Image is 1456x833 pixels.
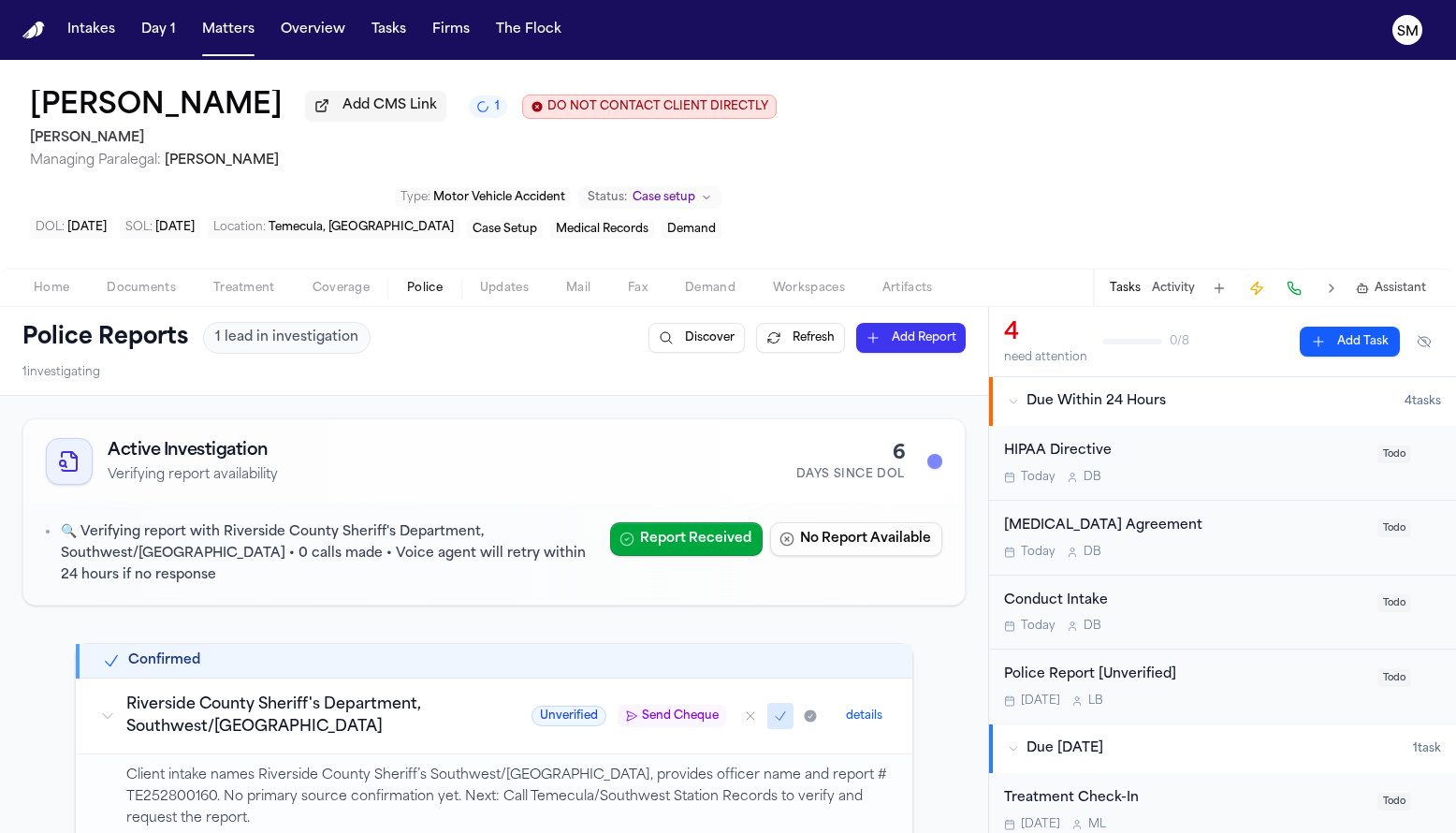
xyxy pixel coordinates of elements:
span: Due [DATE] [1026,739,1103,758]
span: L B [1088,694,1103,709]
span: 1 task [1413,741,1441,756]
button: Make a Call [1281,275,1307,301]
span: Unverified [531,706,606,726]
h2: Confirmed [128,651,200,670]
button: 1 active task [469,95,507,118]
button: Edit SOL: 2027-10-07 [120,216,200,239]
span: Send Cheque [642,709,719,723]
span: Today [1021,619,1056,634]
span: Todo [1377,446,1411,463]
button: Mark as no report [737,703,764,729]
button: Edit Type: Motor Vehicle Accident [395,188,571,207]
button: Edit Location: Temecula, CA [208,216,459,239]
span: Fax [628,281,648,296]
span: Todo [1377,594,1411,612]
div: 6 [796,441,905,467]
button: Edit service: Demand [662,220,721,239]
span: Case setup [633,190,695,205]
a: Intakes [60,13,123,47]
button: Add CMS Link [305,91,446,121]
p: Client intake names Riverside County Sheriff’s Southwest/[GEOGRAPHIC_DATA], provides officer name... [126,766,890,829]
span: [PERSON_NAME] [165,153,279,168]
button: Overview [273,13,353,47]
div: Open task: HIPAA Directive [989,426,1456,501]
h2: [PERSON_NAME] [30,127,777,150]
span: Add CMS Link [342,96,437,115]
button: Mark as received [797,703,823,729]
span: 4 task s [1405,394,1441,409]
p: 🔍 Verifying report with Riverside County Sheriff's Department, Southwest/[GEOGRAPHIC_DATA] • 0 ca... [61,522,595,586]
span: [DATE] [155,222,195,233]
span: Mail [566,281,590,296]
span: Due Within 24 Hours [1026,392,1166,411]
div: Conduct Intake [1004,591,1366,612]
a: Home [22,22,45,39]
p: Verifying report availability [108,466,278,485]
span: D B [1084,619,1101,634]
span: Today [1021,545,1056,560]
span: Temecula, [GEOGRAPHIC_DATA] [269,222,454,233]
button: Edit matter name [30,90,283,124]
span: 1 investigating [22,365,100,380]
span: Coverage [313,281,370,296]
span: Artifacts [882,281,933,296]
button: Add Task [1206,275,1232,301]
span: Today [1021,470,1056,485]
button: Due [DATE]1task [989,724,1456,773]
button: Edit service: Medical Records [550,220,654,239]
h1: Police Reports [22,323,188,353]
button: Refresh [756,323,845,353]
span: 0 / 8 [1170,334,1189,349]
span: D B [1084,470,1101,485]
button: Discover [648,323,745,353]
button: Tasks [364,13,414,47]
h1: [PERSON_NAME] [30,90,283,124]
span: Status: [588,190,627,205]
div: Open task: Conduct Intake [989,576,1456,650]
button: Create Immediate Task [1244,275,1270,301]
button: Report Received [610,522,763,556]
button: Due Within 24 Hours4tasks [989,377,1456,426]
span: Managing Paralegal: [30,153,161,168]
span: Assistant [1375,281,1426,296]
span: Home [34,281,69,296]
span: Todo [1377,519,1411,537]
button: Matters [195,13,262,47]
span: DOL : [36,222,65,233]
button: Firms [425,13,477,47]
button: Assistant [1356,281,1426,296]
span: Demand [667,224,716,235]
span: Updates [480,281,529,296]
img: Finch Logo [22,22,45,39]
button: The Flock [488,13,569,47]
span: Documents [107,281,176,296]
span: D B [1084,545,1101,560]
span: 1 lead in investigation [215,329,358,347]
button: Mark as confirmed [767,703,794,729]
span: [DATE] [1021,817,1060,832]
span: Motor Vehicle Accident [433,192,565,203]
button: Activity [1152,281,1195,296]
h3: Riverside County Sheriff's Department, Southwest/[GEOGRAPHIC_DATA] [126,694,487,738]
span: Type : [400,192,430,203]
span: Todo [1377,793,1411,811]
span: 1 [495,99,500,114]
button: Add Task [1300,327,1400,357]
h2: Active Investigation [108,438,278,464]
button: Day 1 [134,13,183,47]
button: Edit DOL: 2025-10-07 [30,216,112,239]
span: Todo [1377,669,1411,687]
div: [MEDICAL_DATA] Agreement [1004,516,1366,537]
span: Workspaces [773,281,845,296]
button: details [838,705,890,727]
div: Police Report [Unverified] [1004,665,1366,686]
button: No Report Available [770,522,942,556]
button: Hide completed tasks (⌘⇧H) [1407,327,1441,357]
button: Change status from Case setup [578,186,721,209]
span: DO NOT CONTACT CLIENT DIRECTLY [547,99,768,114]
